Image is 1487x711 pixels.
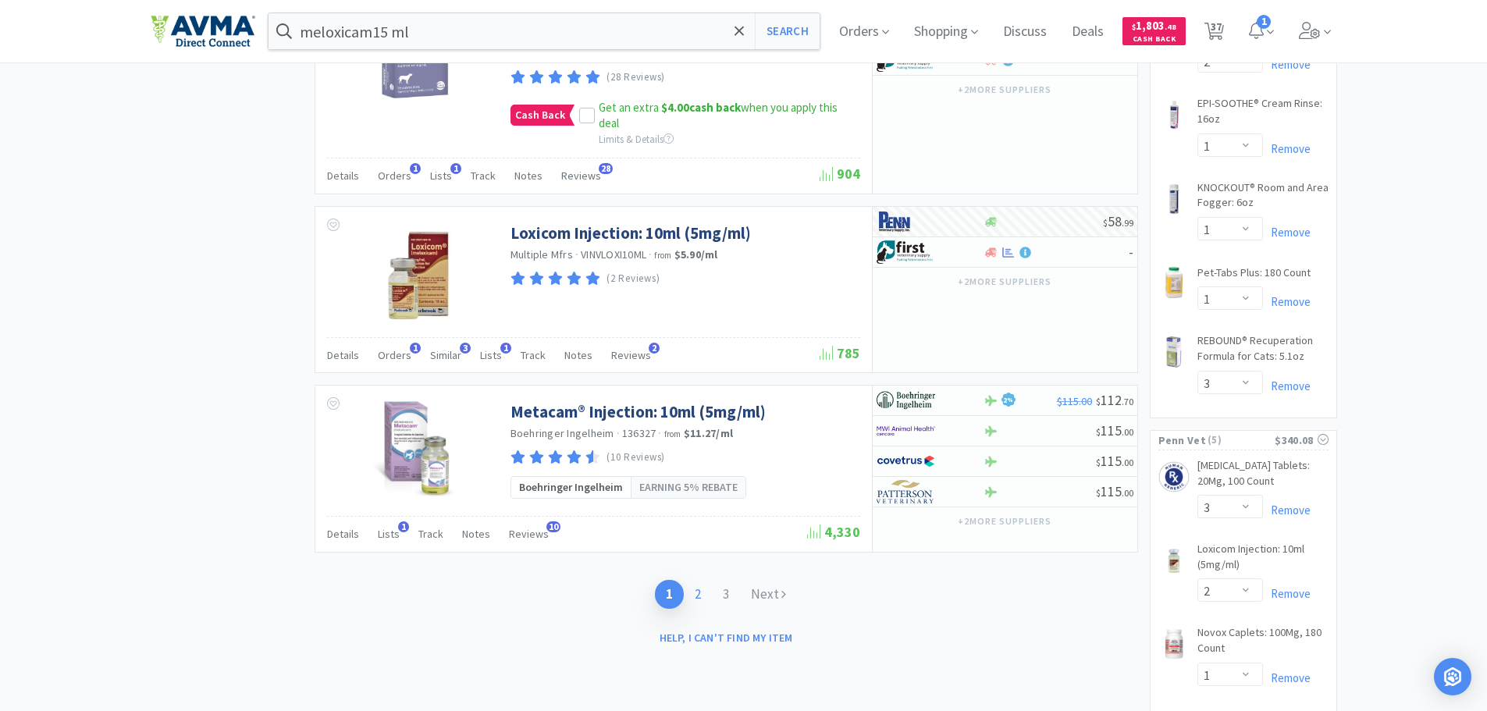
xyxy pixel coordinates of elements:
[1096,421,1133,439] span: 115
[510,401,766,422] a: Metacam® Injection: 10ml (5mg/ml)
[1122,426,1133,438] span: . 00
[820,344,860,362] span: 785
[664,428,681,439] span: from
[353,401,480,503] img: 32e6641a4a2d407c9eba72d7564a8b06_355582.png
[1096,487,1101,499] span: $
[607,69,665,86] p: (28 Reviews)
[1263,225,1311,240] a: Remove
[1129,243,1133,261] span: -
[1197,542,1329,578] a: Loxicom Injection: 10ml (5mg/ml)
[410,163,421,174] span: 1
[1096,457,1101,468] span: $
[607,271,660,287] p: (2 Reviews)
[1103,212,1133,230] span: 58
[509,527,549,541] span: Reviews
[950,271,1058,293] button: +2more suppliers
[1096,452,1133,470] span: 115
[611,348,651,362] span: Reviews
[661,100,689,115] span: $4.00
[650,624,802,651] button: Help, I can't find my item
[755,13,820,49] button: Search
[1122,10,1186,52] a: $1,803.48Cash Back
[511,105,569,125] span: Cash Back
[599,100,838,130] span: Get an extra when you apply this deal
[740,580,797,609] a: Next
[661,100,741,115] strong: cash back
[500,343,511,354] span: 1
[510,426,614,440] a: Boehringer Ingelheim
[1158,99,1190,130] img: 9ef4d0b7c0dd487e9f855ac773f01a04_76353.jpeg
[398,521,409,532] span: 1
[1122,487,1133,499] span: . 00
[450,163,461,174] span: 1
[684,580,712,609] a: 2
[1065,25,1110,39] a: Deals
[430,169,452,183] span: Lists
[462,527,490,541] span: Notes
[950,510,1058,532] button: +2more suppliers
[151,15,255,48] img: e4e33dab9f054f5782a47901c742baa9_102.png
[654,250,671,261] span: from
[521,348,546,362] span: Track
[1257,15,1271,29] span: 1
[410,343,421,354] span: 1
[1158,336,1190,368] img: 3617f451f69c461086c7b7aad2436408_208854.jpeg
[1158,461,1190,492] img: bc533a2bf00147c1a4b97f66937522c5_164981.png
[1096,426,1101,438] span: $
[877,210,935,233] img: e1133ece90fa4a959c5ae41b0808c578_9.png
[1057,394,1092,408] span: $115.00
[1122,396,1133,407] span: . 70
[1158,432,1206,449] span: Penn Vet
[1096,482,1133,500] span: 115
[1165,22,1176,32] span: . 48
[514,169,543,183] span: Notes
[1263,141,1311,156] a: Remove
[950,79,1058,101] button: +2more suppliers
[581,247,646,261] span: VINVLOXI10ML
[1263,670,1311,685] a: Remove
[712,580,740,609] a: 3
[649,247,652,261] span: ·
[327,348,359,362] span: Details
[1263,503,1311,517] a: Remove
[1096,391,1133,409] span: 112
[1158,183,1190,215] img: a5f4869d2018482da1c3084b80396e81_50026.jpeg
[471,169,496,183] span: Track
[599,133,674,146] span: Limits & Details
[877,419,935,443] img: f6b2451649754179b5b4e0c70c3f7cb0_2.png
[1122,217,1133,229] span: . 99
[655,580,684,609] a: 1
[1158,545,1190,576] img: 2a2d6e0d7e9640b8b2c9bdb7adf3cb0e_159044.png
[1263,294,1311,309] a: Remove
[997,25,1053,39] a: Discuss
[1197,625,1329,662] a: Novox Caplets: 100Mg, 180 Count
[1263,57,1311,72] a: Remove
[378,348,411,362] span: Orders
[480,348,502,362] span: Lists
[1158,267,1190,298] img: 88948099fd8d432c9320a48c8e52b365_174124.jpeg
[1197,96,1329,133] a: EPI-SOOTHE® Cream Rinse: 16oz
[807,523,860,541] span: 4,330
[564,348,592,362] span: Notes
[519,478,623,496] span: Boehringer Ingelheim
[1198,27,1230,41] a: 37
[510,247,573,261] a: Multiple Mfrs
[1206,432,1275,448] span: ( 5 )
[327,169,359,183] span: Details
[378,527,400,541] span: Lists
[1132,35,1176,45] span: Cash Back
[1275,432,1328,449] div: $340.08
[639,478,738,496] span: Earning 5% rebate
[430,348,461,362] span: Similar
[1197,180,1329,217] a: KNOCKOUT® Room and Area Fogger: 6oz
[877,240,935,264] img: 67d67680309e4a0bb49a5ff0391dcc42_6.png
[1003,396,1013,404] span: 2
[649,343,660,354] span: 2
[460,343,471,354] span: 3
[1096,396,1101,407] span: $
[1263,586,1311,601] a: Remove
[366,222,468,324] img: bf9e562a30cb420bbe2c747186630494_70695.jpeg
[1103,217,1108,229] span: $
[1197,333,1329,370] a: REBOUND® Recuperation Formula for Cats: 5.1oz
[575,247,578,261] span: ·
